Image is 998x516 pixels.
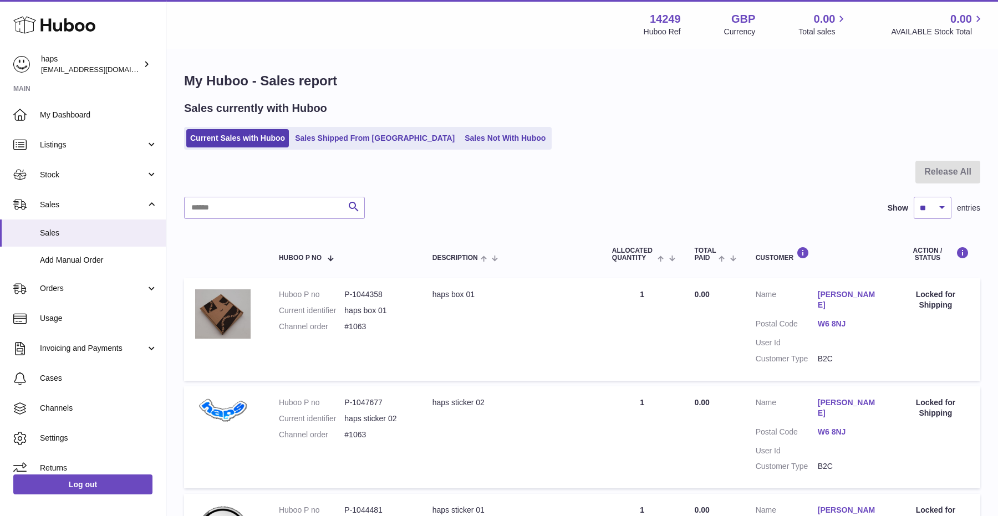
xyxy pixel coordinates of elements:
span: Channels [40,403,157,413]
span: 0.00 [814,12,836,27]
dt: Channel order [279,430,344,440]
span: 0.00 [695,290,710,299]
a: [PERSON_NAME] [818,289,880,310]
img: 142491749763947.png [195,397,251,422]
span: Total sales [798,27,848,37]
dd: P-1044358 [344,289,410,300]
dt: Name [756,397,818,421]
span: 0.00 [950,12,972,27]
span: Sales [40,200,146,210]
span: Orders [40,283,146,294]
dd: P-1044481 [344,505,410,515]
a: Current Sales with Huboo [186,129,289,147]
span: Listings [40,140,146,150]
div: Huboo Ref [644,27,681,37]
dt: Customer Type [756,461,818,472]
dt: Huboo P no [279,505,344,515]
span: Total paid [695,247,716,262]
a: 0.00 AVAILABLE Stock Total [891,12,985,37]
span: My Dashboard [40,110,157,120]
dd: B2C [818,354,880,364]
dt: Name [756,289,818,313]
div: Action / Status [902,247,969,262]
span: Add Manual Order [40,255,157,265]
span: ALLOCATED Quantity [612,247,655,262]
span: 0.00 [695,505,710,514]
div: haps sticker 01 [432,505,590,515]
span: Stock [40,170,146,180]
dd: haps box 01 [344,305,410,316]
dd: P-1047677 [344,397,410,408]
span: Cases [40,373,157,384]
label: Show [888,203,908,213]
span: Usage [40,313,157,324]
span: Sales [40,228,157,238]
a: Sales Shipped From [GEOGRAPHIC_DATA] [291,129,459,147]
div: Locked for Shipping [902,289,969,310]
div: haps [41,54,141,75]
img: 142491749762144.jpeg [195,289,251,339]
dd: haps sticker 02 [344,413,410,424]
dt: Customer Type [756,354,818,364]
strong: GBP [731,12,755,27]
span: Returns [40,463,157,473]
strong: 14249 [650,12,681,27]
td: 1 [601,386,684,488]
a: Sales Not With Huboo [461,129,549,147]
img: hello@gethaps.co.uk [13,56,30,73]
span: [EMAIL_ADDRESS][DOMAIN_NAME] [41,65,163,74]
div: Currency [724,27,756,37]
div: Customer [756,247,880,262]
dt: Current identifier [279,413,344,424]
dd: #1063 [344,430,410,440]
a: [PERSON_NAME] [818,397,880,418]
span: Huboo P no [279,254,322,262]
dd: #1063 [344,321,410,332]
a: W6 8NJ [818,427,880,437]
div: Locked for Shipping [902,397,969,418]
span: entries [957,203,980,213]
a: Log out [13,474,152,494]
span: Invoicing and Payments [40,343,146,354]
dt: Current identifier [279,305,344,316]
span: AVAILABLE Stock Total [891,27,985,37]
div: haps sticker 02 [432,397,590,408]
a: 0.00 Total sales [798,12,848,37]
dt: User Id [756,446,818,456]
td: 1 [601,278,684,380]
span: Description [432,254,478,262]
dt: Postal Code [756,427,818,440]
h2: Sales currently with Huboo [184,101,327,116]
dt: Huboo P no [279,289,344,300]
dt: Huboo P no [279,397,344,408]
dt: Channel order [279,321,344,332]
div: haps box 01 [432,289,590,300]
h1: My Huboo - Sales report [184,72,980,90]
span: Settings [40,433,157,443]
a: W6 8NJ [818,319,880,329]
dd: B2C [818,461,880,472]
dt: User Id [756,338,818,348]
span: 0.00 [695,398,710,407]
dt: Postal Code [756,319,818,332]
